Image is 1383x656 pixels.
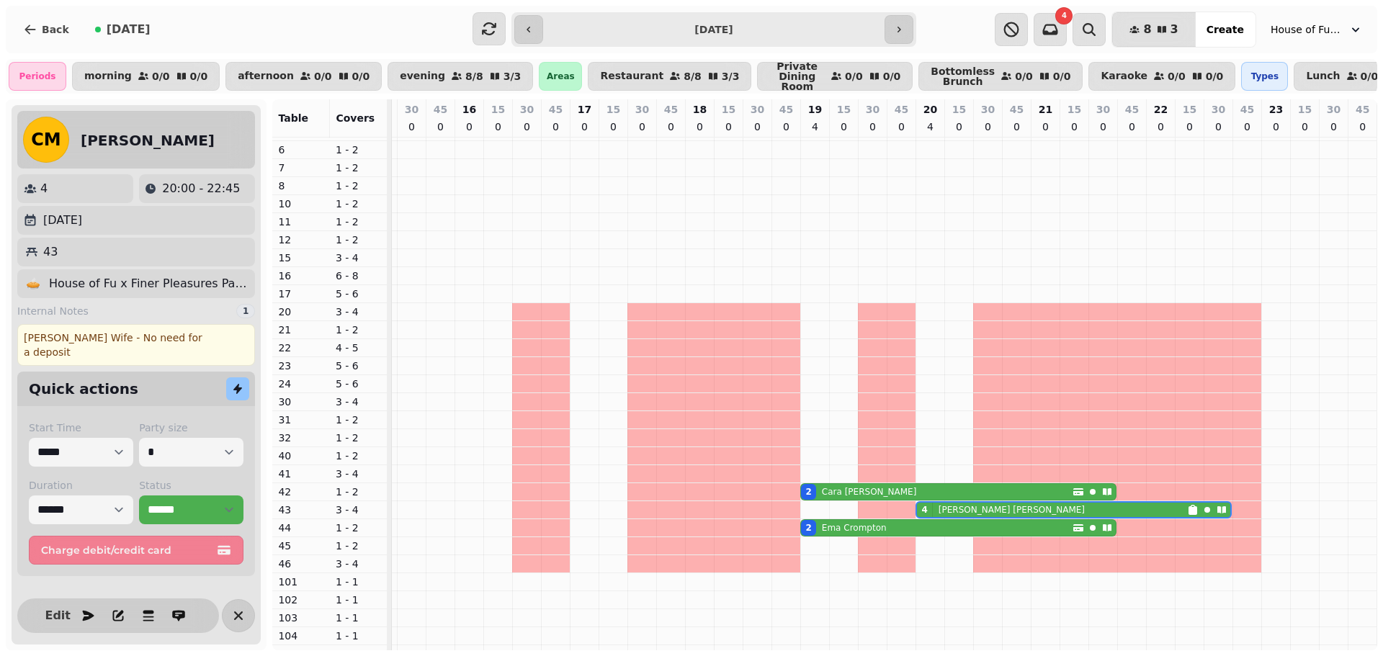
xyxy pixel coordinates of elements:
p: Lunch [1306,71,1340,82]
button: Private Dining Room0/00/0 [757,62,913,91]
p: 45 [434,102,447,117]
span: CM [31,131,61,148]
p: 0 [1097,120,1109,134]
span: 4 [1062,12,1067,19]
p: 0 [463,120,475,134]
span: Internal Notes [17,304,89,318]
div: [PERSON_NAME] Wife - No need for a deposit [17,324,255,366]
p: 0 [492,120,503,134]
p: 15 [1068,102,1081,117]
p: 5 - 6 [336,359,382,373]
span: Back [42,24,69,35]
p: 4 [809,120,820,134]
p: 30 [278,395,324,409]
p: 3 - 4 [336,305,382,319]
p: evening [400,71,445,82]
p: 0 / 0 [1053,71,1071,81]
p: 31 [278,413,324,427]
p: 1 - 2 [336,215,382,229]
p: 15 [952,102,966,117]
p: 15 [1298,102,1312,117]
p: 8 [278,179,324,193]
p: 23 [1269,102,1283,117]
p: 3 - 4 [336,467,382,481]
p: 45 [895,102,908,117]
h2: [PERSON_NAME] [81,130,215,150]
p: 🥧 [26,275,40,292]
p: 0 [1039,120,1051,134]
button: evening8/83/3 [388,62,533,91]
p: 104 [278,629,324,643]
p: 0 / 0 [883,71,901,81]
span: House of Fu Manchester [1271,22,1343,37]
p: 22 [1154,102,1168,117]
p: Cara [PERSON_NAME] [822,486,917,498]
p: 0 [1183,120,1195,134]
p: 45 [278,539,324,553]
span: Create [1207,24,1244,35]
p: 0 [607,120,619,134]
p: 0 [521,120,532,134]
label: Start Time [29,421,133,435]
span: [DATE] [107,24,151,35]
div: Periods [9,62,66,91]
button: Bottomless Brunch0/00/0 [918,62,1083,91]
p: 0 [838,120,849,134]
p: 102 [278,593,324,607]
p: 1 - 2 [336,431,382,445]
p: 0 [636,120,648,134]
p: 1 - 1 [336,611,382,625]
p: 0 [953,120,964,134]
p: morning [84,71,132,82]
p: 0 / 0 [1206,71,1224,81]
span: 8 [1143,24,1151,35]
p: 30 [405,102,419,117]
p: 0 [1328,120,1339,134]
p: 44 [278,521,324,535]
div: 1 [236,304,255,318]
p: 15 [1183,102,1196,117]
p: 3 / 3 [503,71,522,81]
p: 21 [1039,102,1052,117]
span: Edit [49,610,66,621]
p: 0 [1299,120,1310,134]
button: afternoon0/00/0 [225,62,382,91]
p: 15 [278,251,324,265]
p: 24 [278,377,324,391]
p: 10 [278,197,324,211]
p: Ema Crompton [822,522,887,534]
p: 0 [780,120,792,134]
p: 0 / 0 [1361,71,1379,81]
p: 0 [1155,120,1166,134]
p: 30 [981,102,995,117]
p: 41 [278,467,324,481]
p: 1 - 2 [336,161,382,175]
p: 15 [837,102,851,117]
p: [PERSON_NAME] [PERSON_NAME] [939,504,1085,516]
div: 2 [805,522,811,534]
p: 22 [278,341,324,355]
p: 15 [491,102,505,117]
p: House of Fu x Finer Pleasures Pastry Club [DATE] [49,275,249,292]
p: 0 [1241,120,1253,134]
p: 30 [1096,102,1110,117]
p: 40 [278,449,324,463]
label: Party size [139,421,243,435]
p: 8 / 8 [465,71,483,81]
p: 19 [808,102,822,117]
p: 0 [1126,120,1137,134]
p: 1 - 1 [336,575,382,589]
p: 0 / 0 [314,71,332,81]
p: 30 [1212,102,1225,117]
p: Restaurant [600,71,663,82]
p: 1 - 2 [336,521,382,535]
button: Create [1195,12,1256,47]
p: 4 [924,120,936,134]
button: Back [12,12,81,47]
p: 1 - 2 [336,449,382,463]
p: 101 [278,575,324,589]
p: 0 / 0 [352,71,370,81]
p: 45 [1356,102,1369,117]
p: 12 [278,233,324,247]
p: 1 - 1 [336,593,382,607]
